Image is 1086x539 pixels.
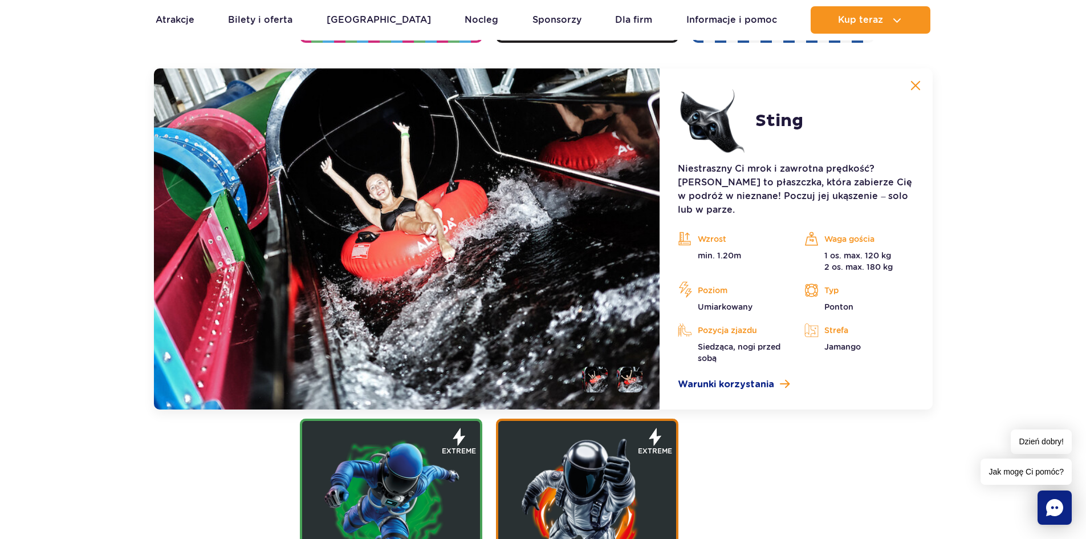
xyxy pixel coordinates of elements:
p: min. 1.20m [678,250,787,261]
a: Informacje i pomoc [686,6,777,34]
a: Dla firm [615,6,652,34]
span: Kup teraz [838,15,883,25]
p: Umiarkowany [678,301,787,313]
a: Bilety i oferta [228,6,292,34]
p: Strefa [804,322,914,339]
p: 1 os. max. 120 kg 2 os. max. 180 kg [804,250,914,273]
img: 683e9dd6f19b1268161416.png [678,87,746,155]
a: [GEOGRAPHIC_DATA] [327,6,431,34]
p: Ponton [804,301,914,313]
button: Kup teraz [811,6,930,34]
p: Jamango [804,341,914,352]
p: Siedząca, nogi przed sobą [678,341,787,364]
span: extreme [638,446,672,456]
a: Nocleg [465,6,498,34]
span: Jak mogę Ci pomóc? [981,459,1072,485]
a: Warunki korzystania [678,378,914,391]
span: extreme [442,446,476,456]
p: Waga gościa [804,230,914,248]
span: Dzień dobry! [1011,429,1072,454]
p: Wzrost [678,230,787,248]
a: Sponsorzy [532,6,581,34]
h2: Sting [755,111,803,131]
p: Pozycja zjazdu [678,322,787,339]
p: Poziom [678,282,787,299]
span: Warunki korzystania [678,378,774,391]
p: Niestraszny Ci mrok i zawrotna prędkość? [PERSON_NAME] to płaszczka, która zabierze Cię w podróż ... [678,162,914,217]
a: Atrakcje [156,6,194,34]
div: Chat [1038,491,1072,525]
p: Typ [804,282,914,299]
